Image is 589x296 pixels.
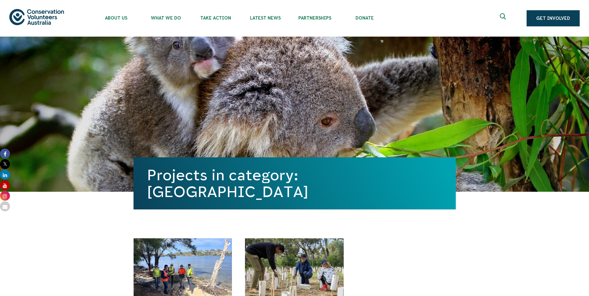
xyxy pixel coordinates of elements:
[240,16,290,20] span: Latest News
[500,13,508,23] span: Expand search box
[191,16,240,20] span: Take Action
[340,16,389,20] span: Donate
[9,9,64,25] img: logo.svg
[141,16,191,20] span: What We Do
[91,16,141,20] span: About Us
[147,167,442,200] h1: Projects in category: [GEOGRAPHIC_DATA]
[290,16,340,20] span: Partnerships
[527,10,580,26] a: Get Involved
[496,11,511,26] button: Expand search box Close search box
